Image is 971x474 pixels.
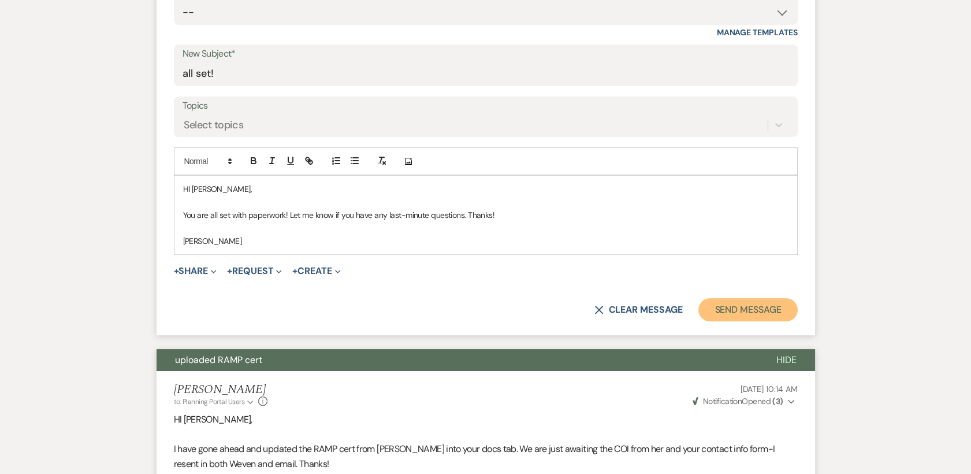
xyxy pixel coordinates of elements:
span: Opened [693,396,783,406]
strong: ( 3 ) [772,396,783,406]
h5: [PERSON_NAME] [174,383,268,397]
span: to: Planning Portal Users [174,397,245,406]
p: I have gone ahead and updated the RAMP cert from [PERSON_NAME] into your docs tab. We are just aw... [174,442,798,471]
span: uploaded RAMP cert [175,354,262,366]
p: HI [PERSON_NAME], [174,412,798,427]
span: + [292,266,297,276]
span: + [174,266,179,276]
p: You are all set with paperwork! Let me know if you have any last-minute questions. Thanks! [183,209,788,221]
button: Clear message [594,305,682,314]
button: uploaded RAMP cert [157,349,758,371]
button: Hide [758,349,815,371]
p: HI [PERSON_NAME], [183,183,788,195]
p: [PERSON_NAME] [183,235,788,247]
button: Request [227,266,282,276]
span: Notification [703,396,742,406]
button: to: Planning Portal Users [174,397,256,407]
label: Topics [183,98,789,114]
button: Create [292,266,340,276]
span: Hide [776,354,797,366]
a: Manage Templates [717,27,798,38]
button: Share [174,266,217,276]
span: + [227,266,232,276]
button: Send Message [698,298,797,321]
span: [DATE] 10:14 AM [741,384,798,394]
button: NotificationOpened (3) [691,395,798,408]
label: New Subject* [183,46,789,62]
div: Select topics [184,117,244,133]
